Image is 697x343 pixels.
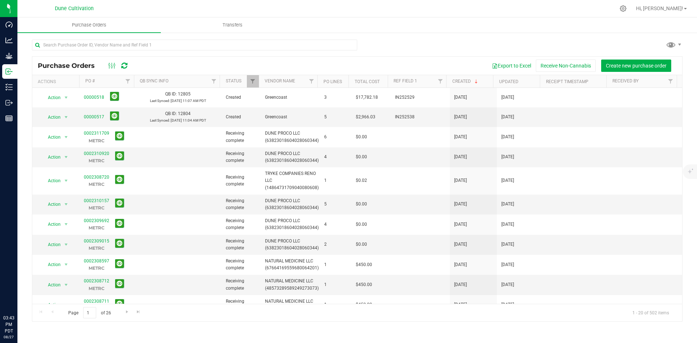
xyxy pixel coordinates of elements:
[265,197,319,211] span: DUNE PROCO LLC (63823018604028060344)
[84,265,109,271] p: METRC
[133,307,144,317] a: Go to the last page
[501,281,514,288] span: [DATE]
[546,79,588,84] a: Receipt Timestamp
[501,241,514,248] span: [DATE]
[171,99,206,103] span: [DATE] 11:07 AM PDT
[501,261,514,268] span: [DATE]
[395,94,445,101] span: IN252529
[454,261,467,268] span: [DATE]
[61,219,70,229] span: select
[356,177,367,184] span: $0.02
[226,150,256,164] span: Receiving complete
[323,79,342,84] a: PO Lines
[5,68,13,75] inline-svg: Inbound
[356,301,372,308] span: $450.00
[454,301,467,308] span: [DATE]
[62,22,116,28] span: Purchase Orders
[226,114,256,121] span: Created
[454,154,467,160] span: [DATE]
[454,221,467,228] span: [DATE]
[41,152,61,162] span: Action
[208,75,220,87] a: Filter
[226,130,256,144] span: Receiving complete
[55,5,94,12] span: Dune Cultivation
[265,298,319,312] span: NATURAL MEDICINE LLC (55363208938053798722)
[84,258,109,264] a: 0002308597
[324,134,347,140] span: 6
[627,307,675,318] span: 1 - 20 of 502 items
[356,94,378,101] span: $17,782.18
[324,261,347,268] span: 1
[38,79,76,84] div: Actions
[61,152,70,162] span: select
[61,199,70,209] span: select
[355,79,380,84] a: Total Cost
[83,307,96,318] input: 1
[324,94,347,101] span: 3
[324,301,347,308] span: 1
[38,62,102,70] span: Purchase Orders
[454,177,467,184] span: [DATE]
[434,75,446,87] a: Filter
[265,78,295,83] a: Vendor Name
[226,238,256,252] span: Receiving complete
[324,221,347,228] span: 4
[226,258,256,271] span: Receiving complete
[84,299,109,304] a: 0002308711
[501,134,514,140] span: [DATE]
[84,137,109,144] p: METRC
[84,278,109,283] a: 0002308712
[606,63,667,69] span: Create new purchase order
[84,131,109,136] a: 0002311709
[265,130,319,144] span: DUNE PROCO LLC (63823018604028060344)
[213,22,252,28] span: Transfers
[501,201,514,208] span: [DATE]
[84,204,109,211] p: METRC
[178,111,191,116] span: 12804
[452,79,479,84] a: Created
[324,114,347,121] span: 5
[487,60,536,72] button: Export to Excel
[501,221,514,228] span: [DATE]
[665,75,677,87] a: Filter
[122,75,134,87] a: Filter
[84,181,109,188] p: METRC
[84,114,104,119] a: 00000517
[636,5,683,11] span: Hi, [PERSON_NAME]!
[324,281,347,288] span: 1
[41,240,61,250] span: Action
[356,114,375,121] span: $2,966.03
[85,78,95,83] a: PO #
[61,300,70,310] span: select
[5,37,13,44] inline-svg: Analytics
[226,197,256,211] span: Receiving complete
[499,79,518,84] a: Updated
[226,298,256,312] span: Receiving complete
[226,78,241,83] a: Status
[41,300,61,310] span: Action
[265,258,319,271] span: NATURAL MEDICINE LLC (67664169559680064201)
[619,5,628,12] div: Manage settings
[41,219,61,229] span: Action
[61,260,70,270] span: select
[61,280,70,290] span: select
[41,260,61,270] span: Action
[356,134,367,140] span: $0.00
[265,94,315,101] span: Greencoast
[394,78,417,83] a: Ref Field 1
[84,95,104,100] a: 00000518
[61,176,70,186] span: select
[150,118,170,122] span: Last Synced:
[612,78,639,83] a: Received By
[5,99,13,106] inline-svg: Outbound
[84,175,109,180] a: 0002308720
[61,132,70,142] span: select
[265,170,319,191] span: TRYKE COMPANIES RENO LLC (14864731709040080608)
[454,114,467,121] span: [DATE]
[324,241,347,248] span: 2
[356,261,372,268] span: $450.00
[84,238,109,244] a: 0002309015
[61,93,70,103] span: select
[226,174,256,188] span: Receiving complete
[178,91,191,97] span: 12805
